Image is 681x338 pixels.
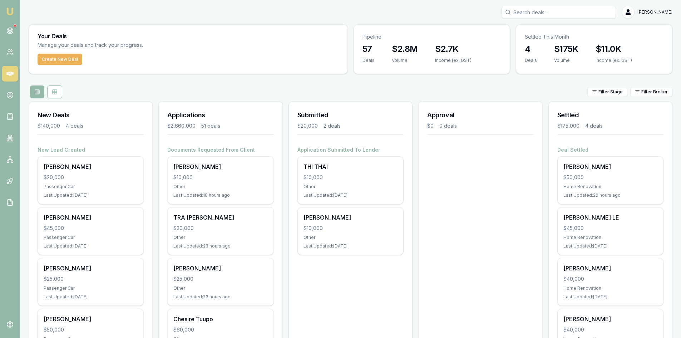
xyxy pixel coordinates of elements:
[362,33,501,40] p: Pipeline
[44,174,138,181] div: $20,000
[502,6,616,19] input: Search deals
[297,110,404,120] h3: Submitted
[304,162,398,171] div: THI THAI
[38,146,144,153] h4: New Lead Created
[563,162,657,171] div: [PERSON_NAME]
[44,264,138,273] div: [PERSON_NAME]
[563,264,657,273] div: [PERSON_NAME]
[563,243,657,249] div: Last Updated: [DATE]
[173,315,267,323] div: Chesire Tuupo
[324,122,341,129] div: 2 deals
[392,43,418,55] h3: $2.8M
[44,162,138,171] div: [PERSON_NAME]
[173,225,267,232] div: $20,000
[362,58,375,63] div: Deals
[38,122,60,129] div: $140,000
[563,235,657,240] div: Home Renovation
[641,89,668,95] span: Filter Broker
[563,192,657,198] div: Last Updated: 20 hours ago
[585,122,603,129] div: 4 deals
[525,33,663,40] p: Settled This Month
[44,213,138,222] div: [PERSON_NAME]
[563,184,657,190] div: Home Renovation
[44,243,138,249] div: Last Updated: [DATE]
[38,33,339,39] h3: Your Deals
[435,43,472,55] h3: $2.7K
[304,243,398,249] div: Last Updated: [DATE]
[596,43,632,55] h3: $11.0K
[38,41,221,49] p: Manage your deals and track your progress.
[44,285,138,291] div: Passenger Car
[44,315,138,323] div: [PERSON_NAME]
[173,243,267,249] div: Last Updated: 23 hours ago
[563,315,657,323] div: [PERSON_NAME]
[557,146,663,153] h4: Deal Settled
[201,122,220,129] div: 51 deals
[173,235,267,240] div: Other
[44,326,138,333] div: $50,000
[304,213,398,222] div: [PERSON_NAME]
[304,174,398,181] div: $10,000
[297,122,318,129] div: $20,000
[563,213,657,222] div: [PERSON_NAME] LE
[563,225,657,232] div: $45,000
[6,7,14,16] img: emu-icon-u.png
[173,294,267,300] div: Last Updated: 23 hours ago
[173,184,267,190] div: Other
[637,9,672,15] span: [PERSON_NAME]
[525,43,537,55] h3: 4
[598,89,623,95] span: Filter Stage
[557,110,663,120] h3: Settled
[563,285,657,291] div: Home Renovation
[38,110,144,120] h3: New Deals
[596,58,632,63] div: Income (ex. GST)
[563,294,657,300] div: Last Updated: [DATE]
[304,235,398,240] div: Other
[44,225,138,232] div: $45,000
[44,192,138,198] div: Last Updated: [DATE]
[439,122,457,129] div: 0 deals
[66,122,83,129] div: 4 deals
[167,110,273,120] h3: Applications
[525,58,537,63] div: Deals
[304,225,398,232] div: $10,000
[557,122,579,129] div: $175,000
[44,294,138,300] div: Last Updated: [DATE]
[563,326,657,333] div: $40,000
[435,58,472,63] div: Income (ex. GST)
[554,43,578,55] h3: $175K
[167,122,196,129] div: $2,660,000
[427,122,434,129] div: $0
[554,58,578,63] div: Volume
[630,87,672,97] button: Filter Broker
[563,174,657,181] div: $50,000
[173,285,267,291] div: Other
[304,192,398,198] div: Last Updated: [DATE]
[44,275,138,283] div: $25,000
[44,184,138,190] div: Passenger Car
[44,235,138,240] div: Passenger Car
[587,87,627,97] button: Filter Stage
[173,174,267,181] div: $10,000
[173,326,267,333] div: $60,000
[392,58,418,63] div: Volume
[173,162,267,171] div: [PERSON_NAME]
[173,264,267,273] div: [PERSON_NAME]
[173,213,267,222] div: TRA [PERSON_NAME]
[304,184,398,190] div: Other
[427,110,533,120] h3: Approval
[38,54,82,65] button: Create New Deal
[173,275,267,283] div: $25,000
[563,275,657,283] div: $40,000
[167,146,273,153] h4: Documents Requested From Client
[362,43,375,55] h3: 57
[173,192,267,198] div: Last Updated: 18 hours ago
[297,146,404,153] h4: Application Submitted To Lender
